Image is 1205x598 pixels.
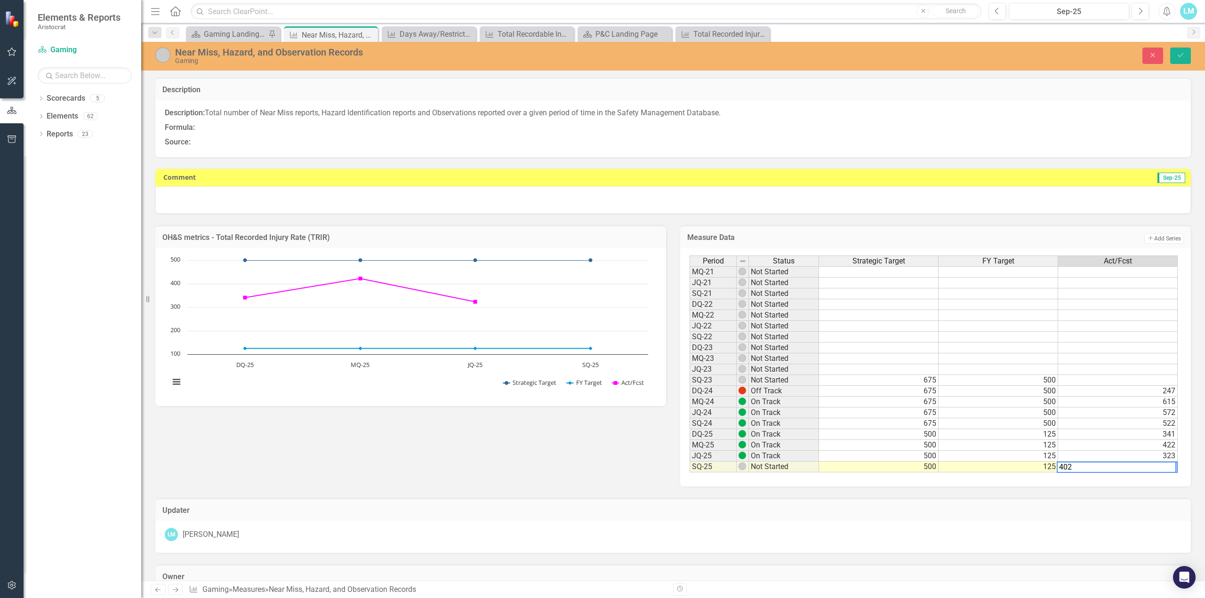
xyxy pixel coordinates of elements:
td: On Track [749,451,819,462]
text: DQ-25 [236,360,254,369]
td: On Track [749,407,819,418]
g: Strategic Target, line 1 of 3 with 4 data points. [243,258,593,262]
h3: Comment [163,174,706,181]
img: wEE9TsDyXodHwAAAABJRU5ErkJggg== [739,343,746,351]
td: 500 [939,397,1058,407]
td: 500 [819,440,939,451]
td: 500 [939,375,1058,386]
path: JQ-25, 125. FY Target. [474,346,477,350]
path: DQ-25, 341. Act/Fcst. [243,295,247,299]
a: Scorecards [47,93,85,104]
img: wEE9TsDyXodHwAAAABJRU5ErkJggg== [739,311,746,319]
div: P&C Landing Page [595,28,669,40]
td: 422 [1058,440,1178,451]
td: 615 [1058,397,1178,407]
a: Total Recorded Injury Rate - TRIR (Global) [678,28,767,40]
img: wEE9TsDyXodHwAAAABJRU5ErkJggg== [739,279,746,286]
div: Near Miss, Hazard, and Observation Records [175,47,743,57]
path: MQ-25, 422. Act/Fcst. [359,277,362,280]
img: ClearPoint Strategy [5,11,21,27]
img: wEE9TsDyXodHwAAAABJRU5ErkJggg== [739,462,746,470]
td: 675 [819,407,939,418]
h3: Updater [162,506,1184,515]
div: LM [165,528,178,541]
td: SQ-22 [690,332,737,343]
button: LM [1180,3,1197,20]
td: 125 [939,429,1058,440]
img: wEE9TsDyXodHwAAAABJRU5ErkJggg== [739,268,746,275]
td: Not Started [749,266,819,278]
span: Strategic Target [852,257,905,265]
g: FY Target, line 2 of 3 with 4 data points. [243,346,593,350]
img: UIytQAAABt0RVh0U29mdHdhcmUAQVBORyBBc3NlbWJsZXIgMy4wXkUsHAAAAABJRU5ErkJggg== [739,419,746,427]
g: Act/Fcst, line 3 of 3 with 4 data points. [243,277,477,304]
h3: Owner [162,573,1184,581]
span: Total number of Near Miss reports, Hazard Identification reports and Observations reported over a... [205,108,721,117]
td: 675 [819,375,939,386]
input: Search Below... [38,67,132,84]
img: wEE9TsDyXodHwAAAABJRU5ErkJggg== [739,376,746,383]
text: 200 [170,326,180,334]
div: Near Miss, Hazard, and Observation Records [302,29,376,41]
div: 5 [90,95,105,103]
td: 500 [939,418,1058,429]
td: MQ-23 [690,353,737,364]
td: Not Started [749,299,819,310]
div: Gaming [175,57,743,64]
td: On Track [749,418,819,429]
small: Aristocrat [38,23,120,31]
text: 100 [170,349,180,358]
path: DQ-25, 125. FY Target. [243,346,247,350]
text: 300 [170,302,180,311]
h3: OH&S metrics - Total Recorded Injury Rate (TRIR) [162,233,659,242]
td: JQ-21 [690,278,737,288]
span: FY Target [982,257,1014,265]
td: Not Started [749,278,819,288]
div: Sep-25 [1012,6,1126,17]
td: Not Started [749,353,819,364]
img: wEE9TsDyXodHwAAAABJRU5ErkJggg== [739,354,746,362]
td: 675 [819,418,939,429]
div: 62 [83,112,98,120]
td: 125 [939,462,1058,472]
path: JQ-25, 323. Act/Fcst. [474,300,477,303]
td: SQ-23 [690,375,737,386]
td: 500 [819,451,939,462]
path: DQ-25, 500. Strategic Target. [243,258,247,262]
div: Gaming Landing Page [204,28,266,40]
a: Gaming [38,45,132,56]
td: On Track [749,397,819,407]
div: Total Recordable Incident Rate (TRIR) - Gaming [498,28,571,40]
img: UIytQAAABt0RVh0U29mdHdhcmUAQVBORyBBc3NlbWJsZXIgMy4wXkUsHAAAAABJRU5ErkJggg== [739,408,746,416]
div: [PERSON_NAME] [183,529,239,540]
div: Open Intercom Messenger [1173,566,1196,589]
td: 522 [1058,418,1178,429]
a: Elements [47,111,78,122]
td: SQ-21 [690,288,737,299]
td: Not Started [749,343,819,353]
td: DQ-24 [690,386,737,397]
path: SQ-25, 125. FY Target. [589,346,593,350]
td: On Track [749,440,819,451]
path: JQ-25, 500. Strategic Target. [474,258,477,262]
strong: Source: [165,137,191,146]
div: Total Recorded Injury Rate - TRIR (Global) [693,28,767,40]
text: MQ-25 [351,360,370,369]
button: View chart menu, Chart [170,375,183,389]
td: Not Started [749,321,819,332]
td: Off Track [749,386,819,397]
td: 247 [1058,386,1178,397]
td: 500 [819,462,939,472]
td: 500 [939,407,1058,418]
h3: Measure Data [687,233,958,242]
img: wEE9TsDyXodHwAAAABJRU5ErkJggg== [739,322,746,329]
img: wEE9TsDyXodHwAAAABJRU5ErkJggg== [739,300,746,308]
img: UIytQAAABt0RVh0U29mdHdhcmUAQVBORyBBc3NlbWJsZXIgMy4wXkUsHAAAAABJRU5ErkJggg== [739,430,746,438]
input: Search ClearPoint... [191,3,981,20]
div: Days Away/Restricted Time Injury Rate (DART) [400,28,474,40]
td: Not Started [749,462,819,472]
td: 125 [939,451,1058,462]
td: Not Started [749,364,819,375]
td: 500 [819,429,939,440]
svg: Interactive chart [165,255,653,397]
